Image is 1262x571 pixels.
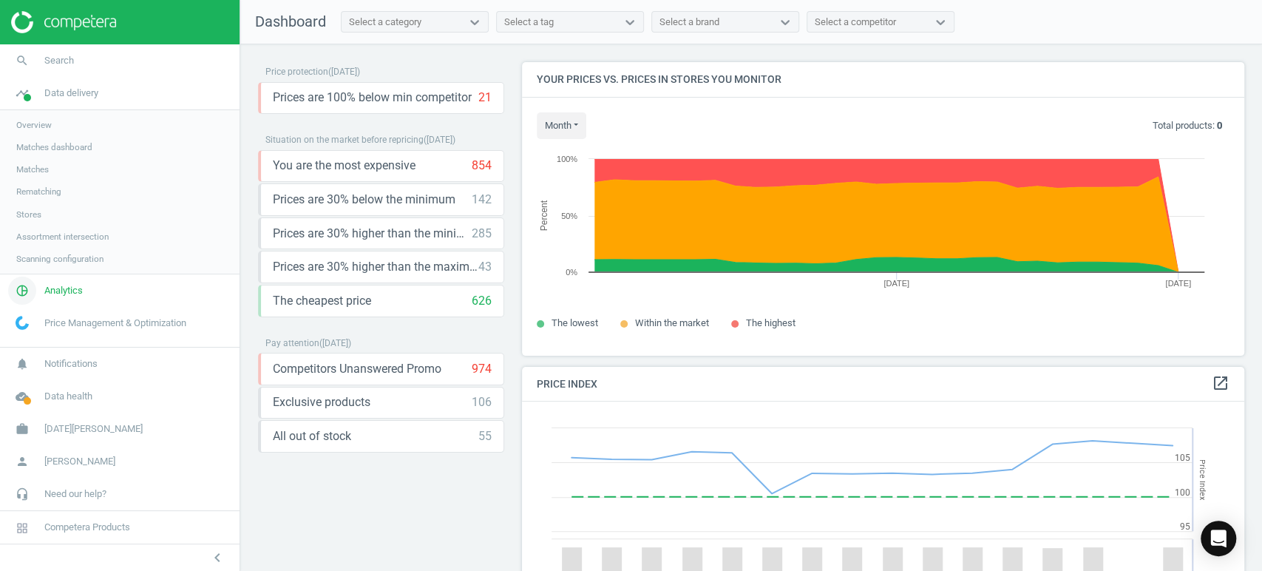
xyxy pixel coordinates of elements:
span: Situation on the market before repricing [265,135,424,145]
span: Matches [16,163,49,175]
text: 95 [1180,521,1190,532]
div: 43 [478,259,492,275]
i: timeline [8,79,36,107]
span: Need our help? [44,487,106,501]
span: The cheapest price [273,293,371,309]
span: [PERSON_NAME] [44,455,115,468]
span: Exclusive products [273,394,370,410]
span: ( [DATE] ) [319,338,351,348]
div: 55 [478,428,492,445]
span: Pay attention [265,338,319,348]
div: Open Intercom Messenger [1201,521,1236,556]
span: Data health [44,390,92,403]
text: 50% [561,212,577,220]
tspan: [DATE] [1165,279,1191,288]
span: Data delivery [44,87,98,100]
text: 100% [557,155,577,163]
span: Analytics [44,284,83,297]
span: Search [44,54,74,67]
span: Prices are 30% below the minimum [273,192,455,208]
span: Assortment intersection [16,231,109,243]
div: Select a competitor [815,16,896,29]
div: Select a brand [659,16,719,29]
span: Within the market [635,317,709,328]
b: 0 [1217,120,1222,131]
div: 142 [472,192,492,208]
div: 106 [472,394,492,410]
div: Select a category [349,16,421,29]
i: headset_mic [8,480,36,508]
span: Competera Products [44,521,130,534]
i: cloud_done [8,382,36,410]
span: Matches dashboard [16,141,92,153]
img: wGWNvw8QSZomAAAAABJRU5ErkJggg== [16,316,29,330]
a: open_in_new [1212,374,1229,393]
span: Scanning configuration [16,253,104,265]
h4: Price Index [522,367,1244,402]
span: Prices are 30% higher than the maximal [273,259,478,275]
text: 0% [566,268,577,277]
div: 854 [472,158,492,174]
span: Price protection [265,67,328,77]
span: Overview [16,119,52,131]
span: Competitors Unanswered Promo [273,361,441,377]
text: 100 [1175,487,1190,498]
div: 974 [472,361,492,377]
i: pie_chart_outlined [8,277,36,305]
div: 21 [478,89,492,106]
text: 105 [1175,453,1190,463]
span: Dashboard [255,13,326,30]
p: Total products: [1153,119,1222,132]
span: The highest [746,317,795,328]
span: Prices are 30% higher than the minimum [273,226,472,242]
tspan: Price Index [1198,459,1207,500]
i: person [8,447,36,476]
span: ( [DATE] ) [328,67,360,77]
span: Notifications [44,357,98,371]
span: All out of stock [273,428,351,445]
span: You are the most expensive [273,158,415,174]
span: ( [DATE] ) [424,135,455,145]
img: ajHJNr6hYgQAAAAASUVORK5CYII= [11,11,116,33]
i: search [8,47,36,75]
span: Rematching [16,186,61,197]
i: chevron_left [208,549,226,567]
h4: Your prices vs. prices in stores you monitor [522,62,1244,97]
i: notifications [8,350,36,378]
div: 626 [472,293,492,309]
span: [DATE][PERSON_NAME] [44,422,143,436]
button: chevron_left [199,548,236,567]
i: open_in_new [1212,374,1229,392]
div: 285 [472,226,492,242]
span: The lowest [552,317,598,328]
div: Select a tag [504,16,554,29]
button: month [537,112,586,139]
tspan: [DATE] [883,279,909,288]
span: Price Management & Optimization [44,317,186,330]
i: work [8,415,36,443]
span: Prices are 100% below min competitor [273,89,472,106]
span: Stores [16,209,41,220]
tspan: Percent [538,200,549,231]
